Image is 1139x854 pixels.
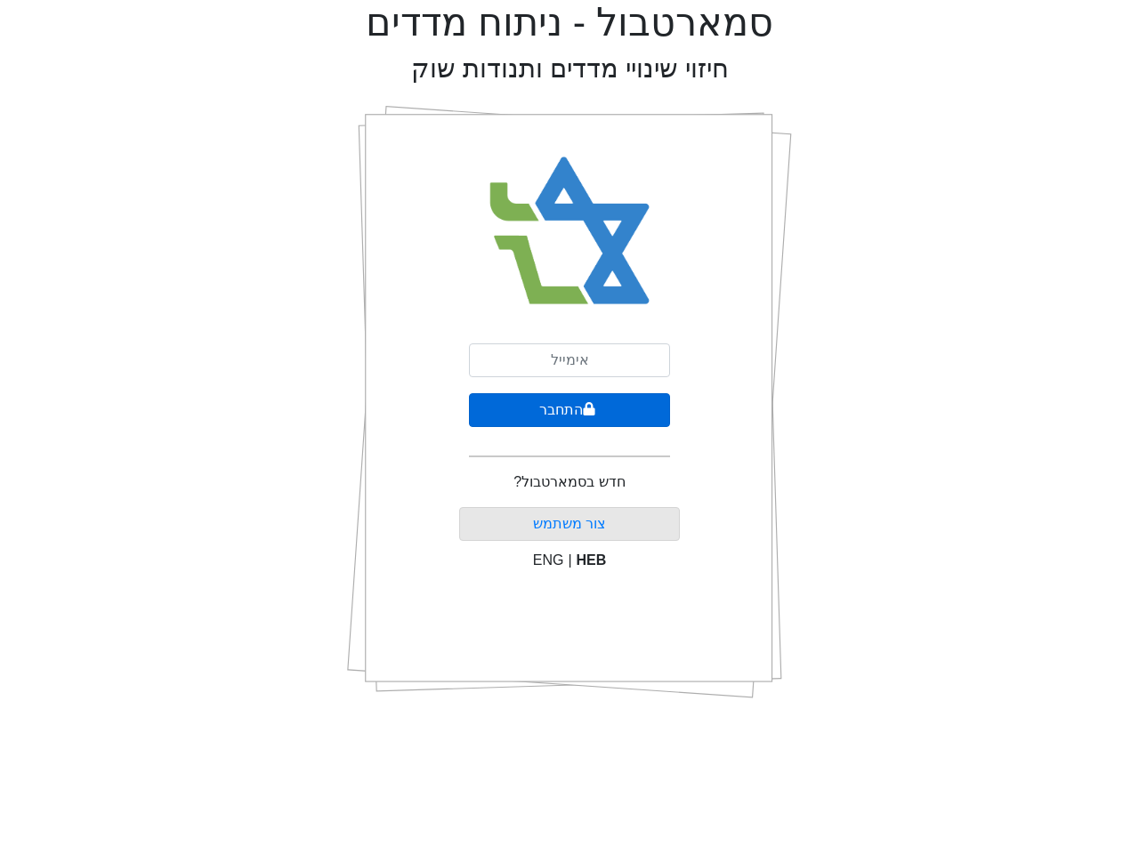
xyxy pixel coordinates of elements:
input: אימייל [469,343,670,377]
a: צור משתמש [533,516,606,531]
span: ENG [533,552,564,568]
button: צור משתמש [459,507,681,541]
img: Smart Bull [473,133,666,329]
span: HEB [577,552,607,568]
span: | [568,552,571,568]
h2: חיזוי שינויי מדדים ותנודות שוק [411,53,729,85]
button: התחבר [469,393,670,427]
p: חדש בסמארטבול? [513,471,625,493]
